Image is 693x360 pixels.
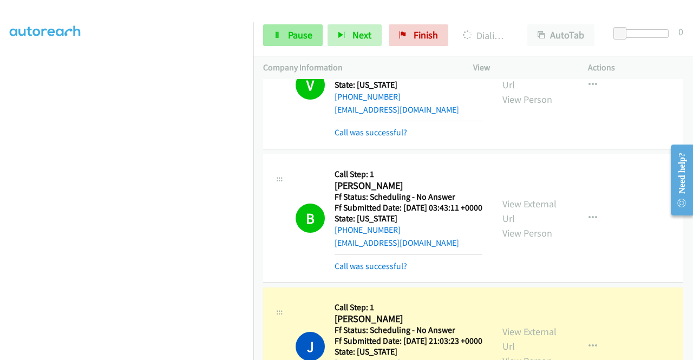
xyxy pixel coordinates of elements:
h5: Call Step: 1 [335,169,482,180]
h5: Ff Status: Scheduling - No Answer [335,192,482,202]
h2: [PERSON_NAME] [335,180,479,192]
button: Next [328,24,382,46]
h5: State: [US_STATE] [335,346,483,357]
span: Next [352,29,371,41]
a: View Person [502,93,552,106]
h1: B [296,204,325,233]
h5: State: [US_STATE] [335,213,482,224]
a: [EMAIL_ADDRESS][DOMAIN_NAME] [335,238,459,248]
p: Dialing [PERSON_NAME] [463,28,508,43]
a: Call was successful? [335,127,407,138]
a: View External Url [502,325,557,352]
p: Company Information [263,61,454,74]
h5: Ff Submitted Date: [DATE] 21:03:23 +0000 [335,336,483,346]
a: View Person [502,227,552,239]
a: Call was successful? [335,261,407,271]
a: Pause [263,24,323,46]
button: AutoTab [527,24,594,46]
span: Finish [414,29,438,41]
a: View External Url [502,198,557,225]
h5: Ff Status: Scheduling - No Answer [335,325,483,336]
span: Pause [288,29,312,41]
div: 0 [678,24,683,39]
p: View [473,61,568,74]
a: Finish [389,24,448,46]
iframe: Resource Center [662,137,693,223]
a: [PHONE_NUMBER] [335,91,401,102]
h5: State: [US_STATE] [335,80,482,90]
h5: Ff Submitted Date: [DATE] 03:43:11 +0000 [335,202,482,213]
h5: Call Step: 1 [335,302,483,313]
a: [EMAIL_ADDRESS][DOMAIN_NAME] [335,104,459,115]
h1: V [296,70,325,100]
h2: [PERSON_NAME] [335,313,479,325]
p: Actions [588,61,683,74]
a: [PHONE_NUMBER] [335,225,401,235]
